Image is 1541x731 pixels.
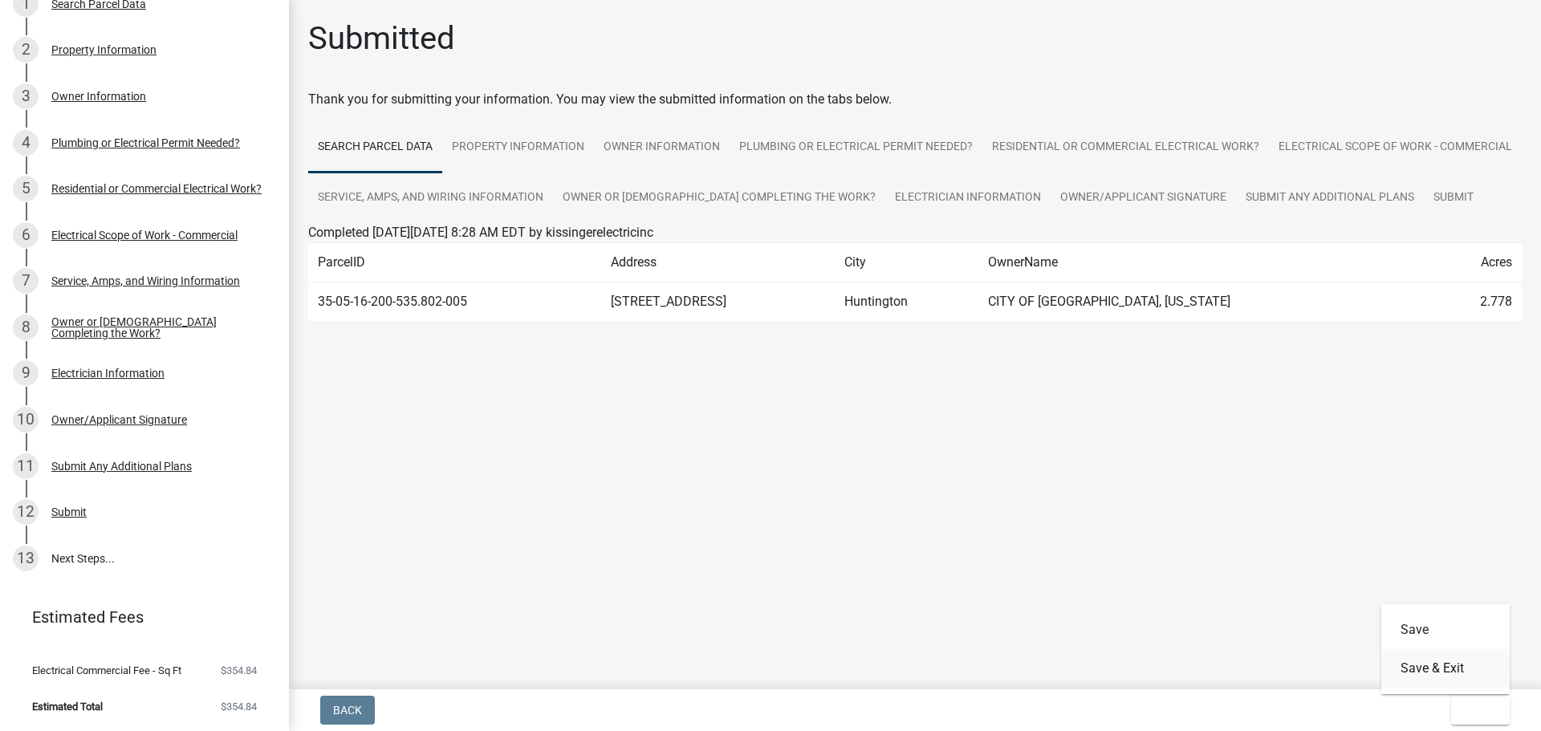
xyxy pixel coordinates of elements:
[982,122,1269,173] a: Residential or Commercial Electrical Work?
[1381,604,1510,694] div: Exit
[1269,122,1522,173] a: Electrical Scope of Work - Commercial
[594,122,730,173] a: Owner Information
[13,130,39,156] div: 4
[51,275,240,286] div: Service, Amps, and Wiring Information
[51,506,87,518] div: Submit
[1424,173,1483,224] a: Submit
[13,37,39,63] div: 2
[13,499,39,525] div: 12
[1464,704,1487,717] span: Exit
[308,243,601,282] td: ParcelID
[308,225,653,240] span: Completed [DATE][DATE] 8:28 AM EDT by kissingerelectricinc
[308,122,442,173] a: Search Parcel Data
[13,176,39,201] div: 5
[333,704,362,717] span: Back
[1381,649,1510,688] button: Save & Exit
[601,243,836,282] td: Address
[553,173,885,224] a: Owner or [DEMOGRAPHIC_DATA] Completing the Work?
[978,243,1433,282] td: OwnerName
[13,83,39,109] div: 3
[51,461,192,472] div: Submit Any Additional Plans
[308,282,601,322] td: 35-05-16-200-535.802-005
[442,122,594,173] a: Property Information
[51,368,165,379] div: Electrician Information
[601,282,836,322] td: [STREET_ADDRESS]
[51,91,146,102] div: Owner Information
[1381,611,1510,649] button: Save
[51,183,262,194] div: Residential or Commercial Electrical Work?
[730,122,982,173] a: Plumbing or Electrical Permit Needed?
[13,315,39,340] div: 8
[1451,696,1510,725] button: Exit
[835,282,978,322] td: Huntington
[13,601,263,633] a: Estimated Fees
[32,701,103,712] span: Estimated Total
[51,316,263,339] div: Owner or [DEMOGRAPHIC_DATA] Completing the Work?
[32,665,181,676] span: Electrical Commercial Fee - Sq Ft
[308,19,455,58] h1: Submitted
[1433,243,1522,282] td: Acres
[1433,282,1522,322] td: 2.778
[835,243,978,282] td: City
[885,173,1051,224] a: Electrician Information
[320,696,375,725] button: Back
[308,173,553,224] a: Service, Amps, and Wiring Information
[51,229,238,241] div: Electrical Scope of Work - Commercial
[13,407,39,433] div: 10
[13,360,39,386] div: 9
[978,282,1433,322] td: CITY OF [GEOGRAPHIC_DATA], [US_STATE]
[51,414,187,425] div: Owner/Applicant Signature
[13,546,39,571] div: 13
[51,137,240,148] div: Plumbing or Electrical Permit Needed?
[308,90,1522,109] div: Thank you for submitting your information. You may view the submitted information on the tabs below.
[1236,173,1424,224] a: Submit Any Additional Plans
[1051,173,1236,224] a: Owner/Applicant Signature
[221,701,257,712] span: $354.84
[13,268,39,294] div: 7
[13,222,39,248] div: 6
[51,44,157,55] div: Property Information
[221,665,257,676] span: $354.84
[13,453,39,479] div: 11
